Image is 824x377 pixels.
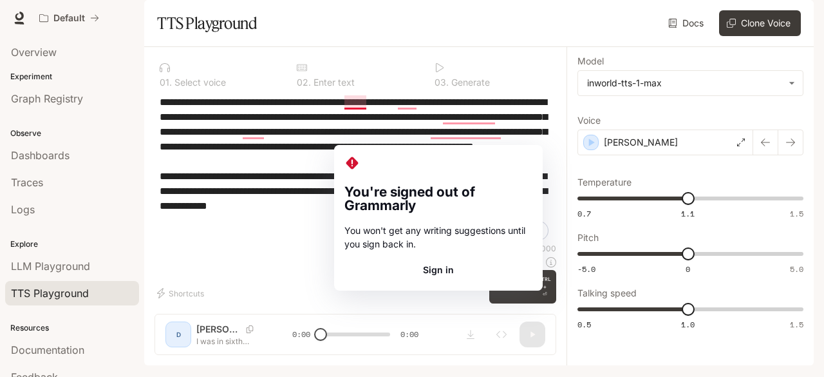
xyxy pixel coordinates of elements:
p: Model [577,57,604,66]
span: 5.0 [790,264,803,275]
p: Default [53,13,85,24]
p: Voice [577,116,601,125]
span: 1.0 [681,319,695,330]
h1: TTS Playground [157,10,257,36]
textarea: To enrich screen reader interactions, please activate Accessibility in Grammarly extension settings [160,95,551,243]
p: 0 3 . [435,78,449,87]
p: Select voice [172,78,226,87]
p: 0 1 . [160,78,172,87]
div: inworld-tts-1-max [578,71,803,95]
p: Pitch [577,233,599,242]
p: Temperature [577,178,632,187]
p: CTRL + [538,275,551,291]
span: 0.7 [577,208,591,219]
div: inworld-tts-1-max [587,77,782,90]
a: Docs [666,10,709,36]
span: 1.1 [681,208,695,219]
p: [PERSON_NAME] [604,136,678,149]
span: 1.5 [790,319,803,330]
p: Generate [449,78,490,87]
p: Enter text [311,78,355,87]
span: -5.0 [577,264,595,275]
button: Shortcuts [154,283,209,304]
span: 0 [686,264,690,275]
button: Clone Voice [719,10,801,36]
p: Talking speed [577,289,637,298]
span: 0.5 [577,319,591,330]
p: ⏎ [538,275,551,298]
span: 1.5 [790,208,803,219]
p: 0 2 . [297,78,311,87]
button: All workspaces [33,5,105,31]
